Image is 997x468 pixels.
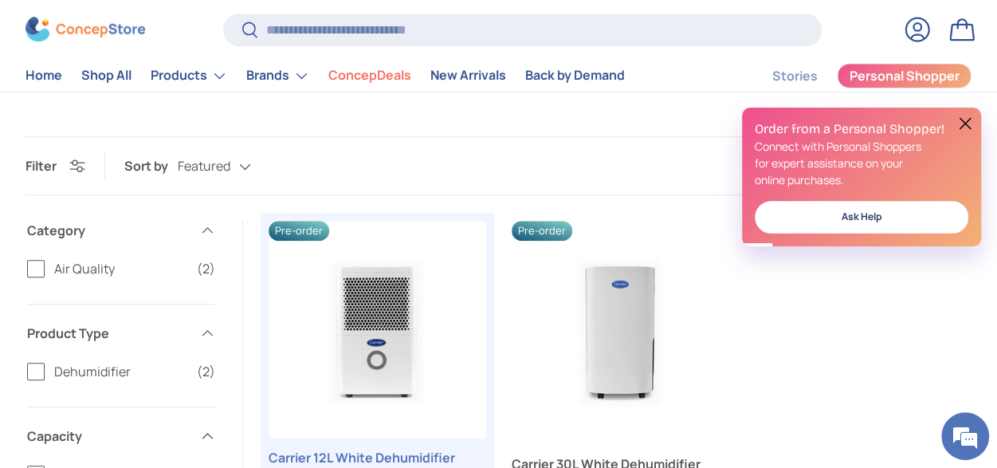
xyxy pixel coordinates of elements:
[525,61,625,92] a: Back by Demand
[512,221,572,241] span: Pre-order
[178,159,230,174] span: Featured
[26,18,145,42] img: ConcepStore
[27,427,190,446] span: Capacity
[197,259,215,278] span: (2)
[269,221,329,241] span: Pre-order
[850,70,960,83] span: Personal Shopper
[269,221,486,439] a: Carrier 12L White Dehumidifier
[261,8,300,46] div: Minimize live chat window
[26,61,62,92] a: Home
[430,61,506,92] a: New Arrivals
[26,157,85,175] button: Filter
[92,136,220,297] span: We're online!
[124,156,178,175] label: Sort by
[83,89,268,110] div: Chat with us now
[54,259,187,278] span: Air Quality
[141,60,237,92] summary: Products
[328,61,411,92] a: ConcepDeals
[8,305,304,360] textarea: Type your message and hit 'Enter'
[512,221,729,439] a: Carrier 30L White Dehumidifier
[269,448,486,467] a: Carrier 12L White Dehumidifier
[27,324,190,343] span: Product Type
[772,61,818,92] a: Stories
[27,407,215,465] summary: Capacity
[27,202,215,259] summary: Category
[26,60,625,92] nav: Primary
[27,221,190,240] span: Category
[734,60,971,92] nav: Secondary
[237,60,319,92] summary: Brands
[81,61,131,92] a: Shop All
[178,152,283,180] button: Featured
[755,138,968,188] p: Connect with Personal Shoppers for expert assistance on your online purchases.
[755,201,968,234] a: Ask Help
[197,362,215,381] span: (2)
[837,63,971,88] a: Personal Shopper
[755,120,968,138] h2: Order from a Personal Shopper!
[26,157,57,175] span: Filter
[27,305,215,362] summary: Product Type
[54,362,187,381] span: Dehumidifier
